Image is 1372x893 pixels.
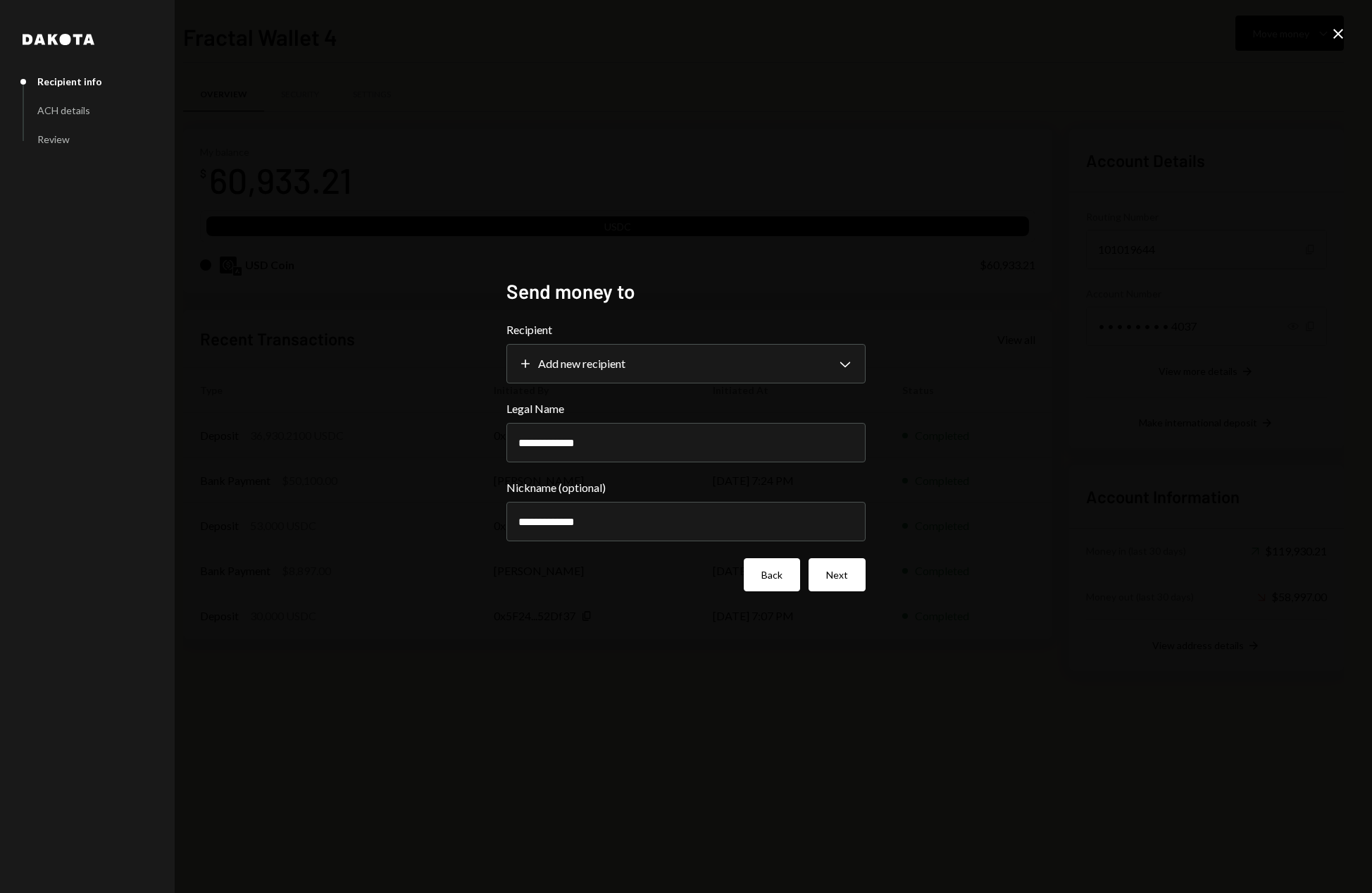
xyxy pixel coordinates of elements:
label: Legal Name [506,400,866,417]
label: Nickname (optional) [506,479,866,496]
label: Recipient [506,321,866,338]
button: Next [809,558,866,591]
div: Review [37,133,70,145]
div: ACH details [37,104,90,116]
h2: Send money to [506,278,866,305]
button: Back [744,558,800,591]
button: Recipient [506,344,866,383]
div: Recipient info [37,75,102,87]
